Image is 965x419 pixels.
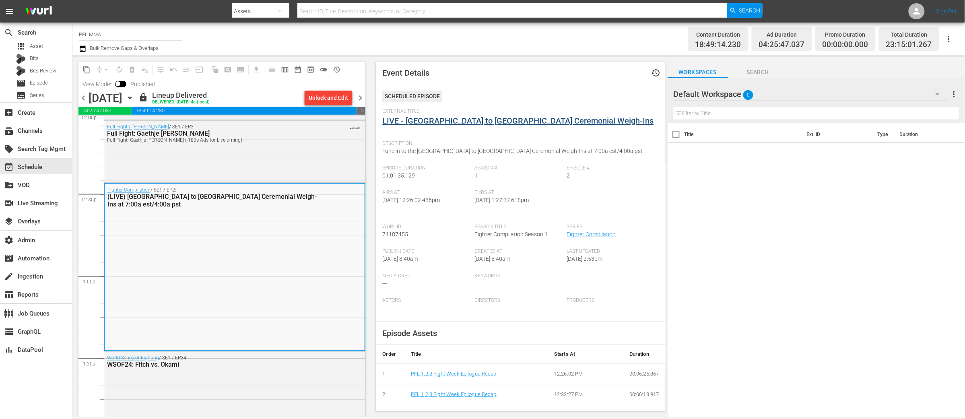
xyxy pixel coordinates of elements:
[234,63,247,76] span: Create Series Block
[30,79,48,87] span: Episode
[651,68,661,78] span: Event History
[355,93,365,103] span: chevron_right
[873,123,895,146] th: Type
[16,66,26,76] div: Bits Review
[152,100,210,105] div: DELIVERED: [DATE] 4a (local)
[152,91,210,100] div: Lineup Delivered
[4,108,14,118] span: Create
[4,198,14,208] span: Live Streaming
[138,63,151,76] span: Clear Lineup
[5,6,14,16] span: menu
[30,67,56,75] span: Bits Review
[107,355,321,369] div: / SE1 / EP24:
[382,108,655,115] span: External Title
[376,345,404,364] th: Order
[320,66,328,74] span: toggle_off
[107,361,321,369] div: WSOF24: Fitch vs. Okami
[93,63,113,76] span: Remove Gaps & Overlaps
[759,29,805,40] div: Ad Duration
[567,297,655,304] span: Producers
[823,40,868,50] span: 00:00:00.000
[623,363,666,384] td: 00:06:25.367
[936,8,957,14] a: Sign Out
[895,123,943,146] th: Duration
[19,2,58,21] img: ans4CAIJ8jUAAAAAAAAAAAAAAAAAAAAAAAAgQb4GAAAAAAAAAAAAAAAAAAAAAAAAJMjXAAAAAAAAAAAAAAAAAAAAAAAAgAT5G...
[382,231,408,237] span: 74187455
[107,188,320,208] div: / SE1 / EP2:
[474,256,510,262] span: [DATE] 8:40am
[107,193,320,208] div: (LIVE) [GEOGRAPHIC_DATA] to [GEOGRAPHIC_DATA] Ceremonial Weigh-Ins at 7:00a est/4:00a pst
[474,190,563,196] span: Ends At
[151,62,167,77] span: Customize Events
[802,123,873,146] th: Ext. ID
[4,254,14,263] span: Automation
[382,248,470,255] span: Publish Date
[307,66,315,74] span: preview_outlined
[330,63,343,76] span: View History
[567,165,655,171] span: Episode #
[886,29,932,40] div: Total Duration
[404,345,548,364] th: Title
[80,63,93,76] span: Copy Lineup
[567,231,616,237] a: Fighter Compilation
[107,188,151,193] a: Fighter Compilation
[382,297,470,304] span: Actors
[759,40,805,50] span: 04:25:47.037
[646,63,666,83] button: history
[4,217,14,226] span: Overlays
[567,172,570,179] span: 2
[376,363,404,384] td: 1
[16,54,26,64] div: Bits
[221,63,234,76] span: Create Search Block
[107,355,159,361] a: World Series of Fighting
[113,63,126,76] span: Loop Content
[291,63,304,76] span: Month Calendar View
[376,384,404,405] td: 2
[567,224,655,230] span: Series
[739,3,761,18] span: Search
[278,63,291,76] span: Week Calendar View
[382,140,655,147] span: Description:
[695,29,741,40] div: Content Duration
[16,41,26,51] span: Asset
[886,40,932,50] span: 23:15:01.267
[350,124,360,130] span: VARIANT
[16,78,26,88] span: Episode
[4,327,14,336] span: GraphQL
[474,248,563,255] span: Created At
[382,165,470,171] span: Episode Duration
[4,180,14,190] span: VOD
[695,40,741,50] span: 18:49:14.230
[623,384,666,405] td: 00:06:13.917
[382,273,470,279] span: Media Credit
[382,91,442,102] div: Scheduled Episode
[332,66,340,74] span: history_outlined
[115,81,121,87] span: Toggle to switch from Published to Draft view.
[411,391,497,397] a: PFL 1,2,3 Fight Week Epilogue Recap
[78,107,132,115] span: 04:25:47.037
[411,371,497,377] a: PFL 1,2,3 Fight Week Epilogue Recap
[382,328,437,338] span: Episode Assets
[107,138,321,143] div: Full Fight: Gaethje [PERSON_NAME] (-180s Ads for Live timing)
[30,91,44,99] span: Series
[548,384,623,405] td: 12:32:27 PM
[304,63,317,76] span: View Backup
[567,256,602,262] span: [DATE] 2:53pm
[4,345,14,355] span: DataPool
[567,248,655,255] span: Last Updated
[16,91,26,100] span: Series
[263,62,278,77] span: Day Calendar View
[743,87,753,103] span: 0
[4,144,14,154] span: Search Tag Mgmt
[193,63,206,76] span: Update Metadata from Key Asset
[474,165,563,171] span: Season #
[132,107,357,115] span: 18:49:14.230
[382,68,429,78] span: Event Details
[382,172,415,179] span: 01:01:35.129
[4,235,14,245] span: Admin
[474,197,529,203] span: [DATE] 1:27:37.615pm
[4,272,14,281] span: Ingestion
[107,130,321,138] div: Full Fight: Gaethje [PERSON_NAME]
[247,62,263,77] span: Download as CSV
[382,256,418,262] span: [DATE] 8:40am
